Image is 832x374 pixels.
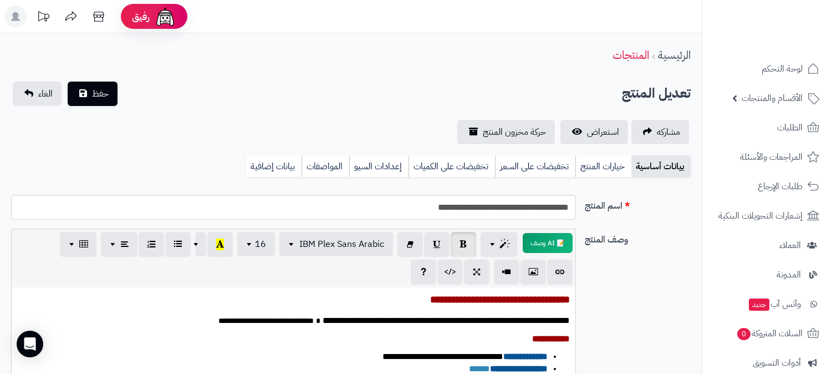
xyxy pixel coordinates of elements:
[237,232,275,256] button: 16
[409,155,495,178] a: تخفيضات على الكميات
[742,90,803,106] span: الأقسام والمنتجات
[709,114,825,141] a: الطلبات
[38,87,53,100] span: الغاء
[302,155,349,178] a: المواصفات
[154,6,176,28] img: ai-face.png
[92,87,109,100] span: حفظ
[657,125,680,139] span: مشاركه
[279,232,393,256] button: IBM Plex Sans Arabic
[29,6,57,31] a: تحديثات المنصة
[749,299,769,311] span: جديد
[758,179,803,194] span: طلبات الإرجاع
[736,326,803,341] span: السلات المتروكة
[740,149,803,165] span: المراجعات والأسئلة
[575,155,631,178] a: خيارات المنتج
[580,229,695,246] label: وصف المنتج
[631,155,691,178] a: بيانات أساسية
[709,144,825,170] a: المراجعات والأسئلة
[709,173,825,200] a: طلبات الإرجاع
[523,233,573,253] button: 📝 AI وصف
[777,120,803,135] span: الطلبات
[612,47,649,63] a: المنتجات
[753,355,801,371] span: أدوات التسويق
[560,120,628,144] a: استعراض
[779,237,801,253] span: العملاء
[132,10,150,23] span: رفيق
[762,61,803,77] span: لوحة التحكم
[737,328,751,340] span: 0
[622,82,691,105] h2: تعديل المنتج
[13,82,62,106] a: الغاء
[246,155,302,178] a: بيانات إضافية
[709,261,825,288] a: المدونة
[495,155,575,178] a: تخفيضات على السعر
[718,208,803,224] span: إشعارات التحويلات البنكية
[580,195,695,213] label: اسم المنتج
[709,232,825,259] a: العملاء
[349,155,409,178] a: إعدادات السيو
[709,203,825,229] a: إشعارات التحويلات البنكية
[709,320,825,347] a: السلات المتروكة0
[457,120,555,144] a: حركة مخزون المنتج
[658,47,691,63] a: الرئيسية
[255,237,266,251] span: 16
[68,82,118,106] button: حفظ
[299,237,384,251] span: IBM Plex Sans Arabic
[709,55,825,82] a: لوحة التحكم
[483,125,546,139] span: حركة مخزون المنتج
[777,267,801,282] span: المدونة
[631,120,689,144] a: مشاركه
[587,125,619,139] span: استعراض
[748,296,801,312] span: وآتس آب
[17,331,43,357] div: Open Intercom Messenger
[709,291,825,317] a: وآتس آبجديد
